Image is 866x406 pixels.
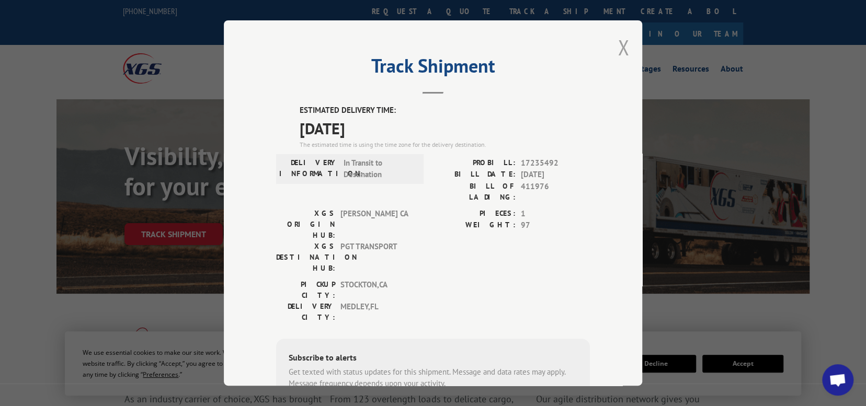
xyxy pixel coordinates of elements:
label: BILL DATE: [433,169,516,181]
label: PROBILL: [433,157,516,169]
label: WEIGHT: [433,219,516,231]
label: DELIVERY INFORMATION: [279,157,338,180]
span: 411976 [521,180,590,202]
label: XGS DESTINATION HUB: [276,240,335,273]
button: Close modal [618,33,629,61]
span: PGT TRANSPORT [340,240,411,273]
span: In Transit to Destination [344,157,414,180]
span: 17235492 [521,157,590,169]
span: 1 [521,207,590,219]
label: DELIVERY CITY: [276,300,335,322]
label: PIECES: [433,207,516,219]
span: STOCKTON , CA [340,279,411,300]
span: [DATE] [521,169,590,181]
div: Get texted with status updates for this shipment. Message and data rates may apply. Message frequ... [289,366,577,389]
label: BILL OF LADING: [433,180,516,202]
span: 97 [521,219,590,231]
label: XGS ORIGIN HUB: [276,207,335,240]
span: MEDLEY , FL [340,300,411,322]
div: Subscribe to alerts [289,351,577,366]
label: PICKUP CITY: [276,279,335,300]
label: ESTIMATED DELIVERY TIME: [300,105,590,117]
a: Open chat [822,364,853,396]
div: The estimated time is using the time zone for the delivery destination. [300,140,590,149]
span: [DATE] [300,116,590,140]
span: [PERSON_NAME] CA [340,207,411,240]
h2: Track Shipment [276,59,590,78]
